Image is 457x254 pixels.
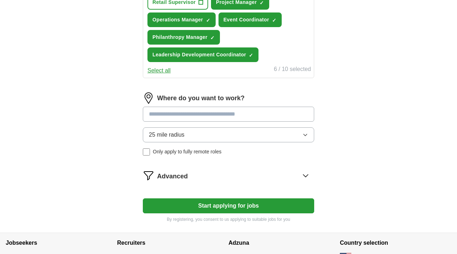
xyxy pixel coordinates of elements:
[152,16,203,24] span: Operations Manager
[210,35,215,41] span: ✓
[340,233,451,253] h4: Country selection
[143,170,154,181] img: filter
[157,172,188,181] span: Advanced
[224,16,269,24] span: Event Coordinator
[149,131,185,139] span: 25 mile radius
[157,93,245,103] label: Where do you want to work?
[143,148,150,156] input: Only apply to fully remote roles
[206,17,210,23] span: ✓
[143,198,314,213] button: Start applying for jobs
[147,66,171,75] button: Select all
[143,92,154,104] img: location.png
[219,12,282,27] button: Event Coordinator✓
[147,47,258,62] button: Leadership Development Coordinator✓
[147,12,216,27] button: Operations Manager✓
[143,216,314,223] p: By registering, you consent to us applying to suitable jobs for you
[153,148,221,156] span: Only apply to fully remote roles
[272,17,276,23] span: ✓
[152,34,207,41] span: Philanthropy Manager
[152,51,246,59] span: Leadership Development Coordinator
[143,127,314,142] button: 25 mile radius
[147,30,220,45] button: Philanthropy Manager✓
[249,52,253,58] span: ✓
[274,65,311,75] div: 6 / 10 selected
